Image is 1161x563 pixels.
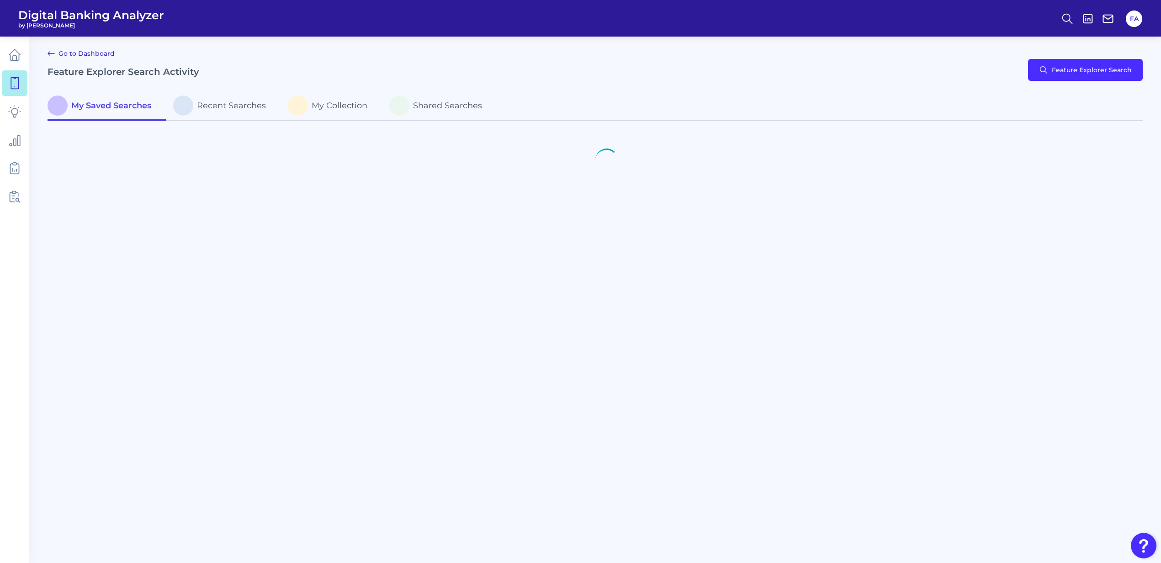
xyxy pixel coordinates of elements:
[48,66,199,77] h2: Feature Explorer Search Activity
[48,48,115,59] a: Go to Dashboard
[382,92,497,121] a: Shared Searches
[312,101,367,111] span: My Collection
[413,101,482,111] span: Shared Searches
[1052,66,1132,74] span: Feature Explorer Search
[1126,11,1142,27] button: FA
[197,101,266,111] span: Recent Searches
[166,92,281,121] a: Recent Searches
[18,8,164,22] span: Digital Banking Analyzer
[18,22,164,29] span: by [PERSON_NAME]
[71,101,151,111] span: My Saved Searches
[1028,59,1143,81] button: Feature Explorer Search
[1131,533,1156,558] button: Open Resource Center
[281,92,382,121] a: My Collection
[48,92,166,121] a: My Saved Searches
